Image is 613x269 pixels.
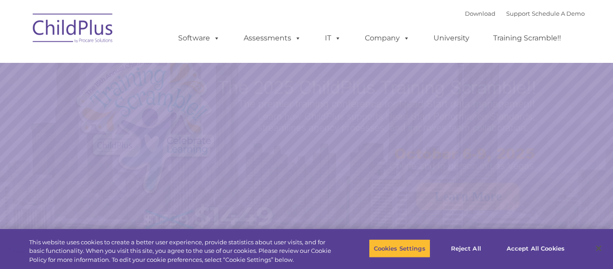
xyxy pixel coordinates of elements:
[506,10,530,17] a: Support
[465,10,495,17] a: Download
[316,29,350,47] a: IT
[369,239,430,258] button: Cookies Settings
[438,239,494,258] button: Reject All
[465,10,585,17] font: |
[589,238,609,258] button: Close
[425,29,478,47] a: University
[28,7,118,52] img: ChildPlus by Procare Solutions
[29,238,337,265] div: This website uses cookies to create a better user experience, provide statistics about user visit...
[484,29,570,47] a: Training Scramble!!
[416,183,520,210] a: Learn More
[532,10,585,17] a: Schedule A Demo
[235,29,310,47] a: Assessments
[169,29,229,47] a: Software
[356,29,419,47] a: Company
[502,239,569,258] button: Accept All Cookies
